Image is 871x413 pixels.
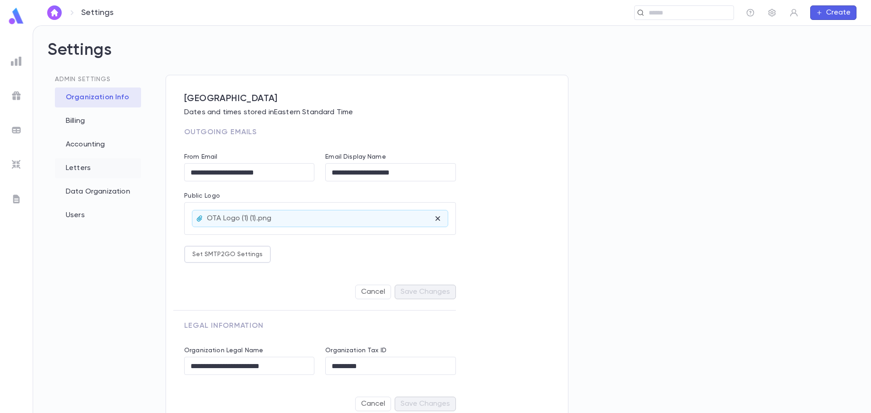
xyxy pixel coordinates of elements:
[184,246,271,263] button: Set SMTP2GO Settings
[207,214,271,223] p: OTA Logo (1) (1).png
[55,87,141,107] div: Organization Info
[48,40,856,75] h2: Settings
[184,93,550,104] span: [GEOGRAPHIC_DATA]
[49,9,60,16] img: home_white.a664292cf8c1dea59945f0da9f25487c.svg
[11,90,22,101] img: campaigns_grey.99e729a5f7ee94e3726e6486bddda8f1.svg
[810,5,856,20] button: Create
[184,153,217,160] label: From Email
[7,7,25,25] img: logo
[355,285,391,299] button: Cancel
[11,159,22,170] img: imports_grey.530a8a0e642e233f2baf0ef88e8c9fcb.svg
[184,347,263,354] label: Organization Legal Name
[184,192,456,202] p: Public Logo
[184,129,257,136] span: Outgoing Emails
[11,194,22,204] img: letters_grey.7941b92b52307dd3b8a917253454ce1c.svg
[11,56,22,67] img: reports_grey.c525e4749d1bce6a11f5fe2a8de1b229.svg
[55,135,141,155] div: Accounting
[55,76,111,83] span: Admin Settings
[55,158,141,178] div: Letters
[55,111,141,131] div: Billing
[184,108,550,117] p: Dates and times stored in Eastern Standard Time
[355,397,391,411] button: Cancel
[81,8,113,18] p: Settings
[184,322,264,330] span: Legal Information
[55,205,141,225] div: Users
[325,153,386,160] label: Email Display Name
[11,125,22,136] img: batches_grey.339ca447c9d9533ef1741baa751efc33.svg
[55,182,141,202] div: Data Organization
[325,347,387,354] label: Organization Tax ID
